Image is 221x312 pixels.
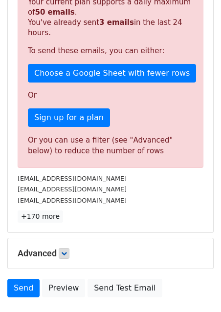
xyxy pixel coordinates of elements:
[28,108,110,127] a: Sign up for a plan
[18,197,127,204] small: [EMAIL_ADDRESS][DOMAIN_NAME]
[28,64,196,83] a: Choose a Google Sheet with fewer rows
[18,248,203,259] h5: Advanced
[18,210,63,223] a: +170 more
[42,279,85,297] a: Preview
[28,46,193,56] p: To send these emails, you can either:
[18,175,127,182] small: [EMAIL_ADDRESS][DOMAIN_NAME]
[28,90,193,101] p: Or
[7,279,40,297] a: Send
[28,135,193,157] div: Or you can use a filter (see "Advanced" below) to reduce the number of rows
[172,265,221,312] iframe: Chat Widget
[18,186,127,193] small: [EMAIL_ADDRESS][DOMAIN_NAME]
[35,8,74,17] strong: 50 emails
[88,279,162,297] a: Send Test Email
[99,18,134,27] strong: 3 emails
